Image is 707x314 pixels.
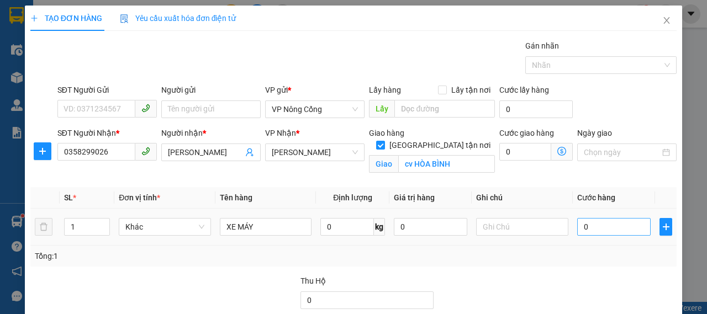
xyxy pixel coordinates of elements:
span: Đơn vị tính [119,193,160,202]
img: icon [120,14,129,23]
span: plus [660,222,672,231]
input: VD: Bàn, Ghế [220,218,312,236]
span: Định lượng [333,193,372,202]
button: delete [35,218,52,236]
button: Close [651,6,682,36]
div: Người nhận [161,127,261,139]
span: VP Nhận [265,129,296,137]
button: plus [659,218,672,236]
input: 0 [394,218,467,236]
span: close [662,16,671,25]
span: user-add [245,148,254,157]
input: Dọc đường [394,100,494,118]
span: Yêu cầu xuất hóa đơn điện tử [120,14,236,23]
button: plus [34,142,51,160]
div: Tổng: 1 [35,250,274,262]
span: Thu Hộ [300,276,326,285]
div: Người gửi [161,84,261,96]
span: Giá trị hàng [394,193,435,202]
div: VP gửi [265,84,365,96]
span: Khác [125,219,204,235]
input: Giao tận nơi [398,155,494,173]
span: Tên hàng [220,193,252,202]
span: [GEOGRAPHIC_DATA] tận nơi [385,139,495,151]
span: TẠO ĐƠN HÀNG [30,14,102,23]
span: plus [30,14,38,22]
label: Cước giao hàng [499,129,554,137]
span: Giao hàng [369,129,404,137]
label: Cước lấy hàng [499,86,549,94]
span: Giao [369,155,398,173]
strong: CHUYỂN PHÁT NHANH ĐÔNG LÝ [23,9,93,45]
span: NC1210250654 [94,45,160,56]
span: phone [141,147,150,156]
span: kg [374,218,385,236]
span: Lấy hàng [369,86,401,94]
span: SL [64,193,73,202]
th: Ghi chú [472,187,573,209]
input: Cước giao hàng [499,143,551,161]
span: Mỹ Đình [272,144,358,161]
span: Lấy tận nơi [447,84,495,96]
div: SĐT Người Gửi [57,84,157,96]
span: Lấy [369,100,394,118]
input: Cước lấy hàng [499,100,573,118]
span: SĐT XE [39,47,75,58]
span: VP Nông Cống [272,101,358,118]
span: dollar-circle [557,147,566,156]
strong: PHIẾU BIÊN NHẬN [28,61,88,84]
span: phone [141,104,150,113]
img: logo [6,32,22,71]
div: SĐT Người Nhận [57,127,157,139]
label: Gán nhãn [525,41,559,50]
label: Ngày giao [577,129,612,137]
input: Ghi Chú [476,218,568,236]
input: Ngày giao [584,146,660,158]
span: plus [34,147,51,156]
span: Cước hàng [577,193,615,202]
